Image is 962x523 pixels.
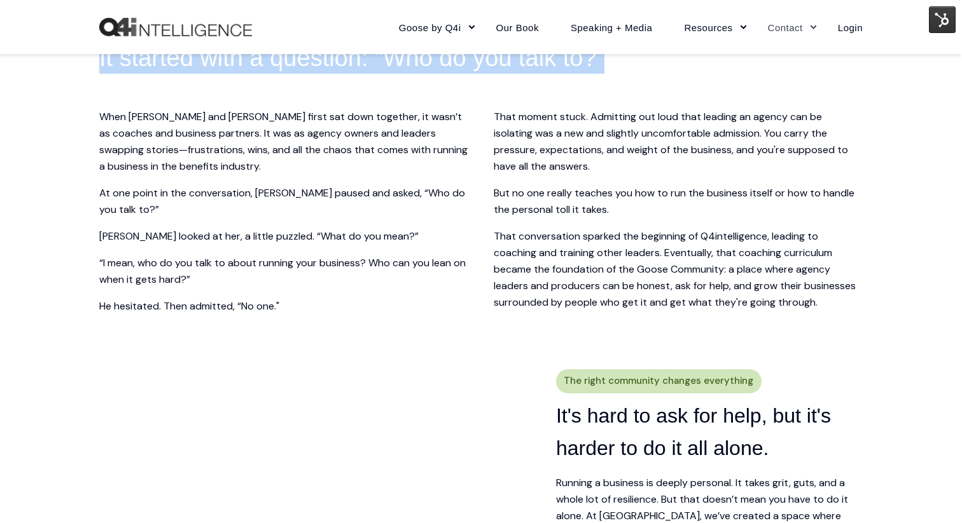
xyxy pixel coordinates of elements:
[99,298,468,315] p: He hesitated. Then admitted, “No one."
[99,228,468,245] p: [PERSON_NAME] looked at her, a little puzzled. “What do you mean?”
[99,255,468,288] p: “I mean, who do you talk to about running your business? Who can you lean on when it gets hard?”
[99,109,468,175] p: When [PERSON_NAME] and [PERSON_NAME] first sat down together, it wasn’t as coaches and business p...
[99,42,863,74] h2: It started with a question: “Who do you talk to?”
[99,18,252,37] img: Q4intelligence, LLC logo
[494,185,863,218] p: But no one really teaches you how to run the business itself or how to handle the personal toll i...
[99,18,252,37] a: Back to Home
[556,400,863,465] h3: It's hard to ask for help, but it's harder to do it all alone.
[99,185,468,218] p: At one point in the conversation, [PERSON_NAME] paused and asked, “Who do you talk to?”
[494,109,863,175] p: That moment stuck. Admitting out loud that leading an agency can be isolating was a new and sligh...
[494,228,863,311] p: That conversation sparked the beginning of Q4intelligence, leading to coaching and training other...
[929,6,956,33] img: HubSpot Tools Menu Toggle
[564,372,753,390] span: The right community changes everything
